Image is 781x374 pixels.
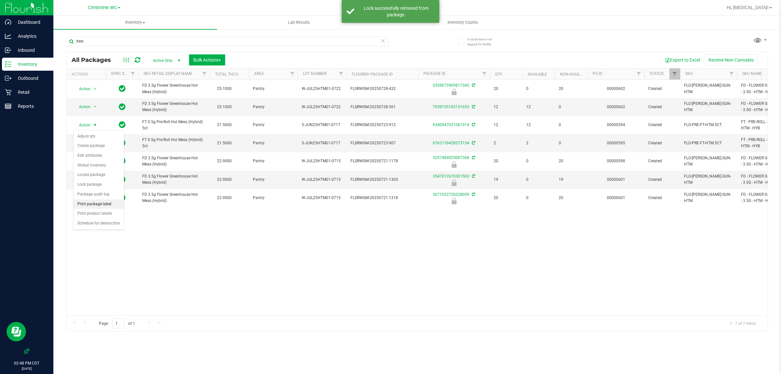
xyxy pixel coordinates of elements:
[433,83,469,88] a: 0359072909817345
[669,68,680,79] a: Filter
[684,173,733,186] span: FLO-[PERSON_NAME]-SUN-HTM
[303,71,326,76] a: Lot Number
[650,71,664,76] a: Status
[214,156,235,166] span: 22.9000
[253,177,294,183] span: Pantry
[302,195,343,201] span: W-JUL25HTM01-0715
[350,158,414,164] span: FLSRWGM-20250721-1178
[5,19,11,25] inline-svg: Dashboard
[74,190,124,199] li: Package audit log
[684,101,733,113] span: FLO-[PERSON_NAME]-SUN-HTM
[74,199,124,209] li: Print package label
[302,122,343,128] span: 5-JUN25HTM01-0717
[471,192,475,197] span: Sync from Compliance System
[648,140,676,146] span: Created
[559,86,583,92] span: 20
[142,192,206,204] span: FD 3.5g Flower Greenhouse Hot Mess (Hybrid)
[423,71,445,76] a: Package ID
[112,318,124,328] input: 1
[11,102,50,110] p: Reports
[648,177,676,183] span: Created
[352,72,393,77] a: Flourish Package ID
[5,89,11,95] inline-svg: Retail
[526,140,551,146] span: 2
[607,195,625,200] a: 00000601
[142,155,206,167] span: FD 3.5g Flower Greenhouse Hot Mess (Hybrid)
[471,122,475,127] span: Sync from Compliance System
[214,138,235,148] span: 21.5000
[253,86,294,92] span: Pantry
[433,141,469,145] a: 6762139428273154
[494,158,518,164] span: 20
[5,61,11,67] inline-svg: Inventory
[726,68,737,79] a: Filter
[279,20,319,25] span: Lab Results
[433,155,469,160] a: 5257484925007368
[3,360,50,366] p: 02:48 PM CDT
[144,71,192,76] a: SKU Retail Display Name
[417,198,491,204] div: Newly Received
[11,32,50,40] p: Analytics
[302,86,343,92] span: W-JUL25HTM01-0722
[417,180,491,186] div: Newly Received
[350,177,414,183] span: FLSRWGM-20250721-1305
[189,54,225,65] button: Bulk Actions
[471,141,475,145] span: Sync from Compliance System
[471,155,475,160] span: Sync from Compliance System
[350,122,414,128] span: FLSRWGM-20250723-912
[494,177,518,183] span: 19
[494,86,518,92] span: 20
[433,174,469,179] a: 3547012670301503
[142,82,206,95] span: FD 3.5g Flower Greenhouse Hot Mess (Hybrid)
[11,74,50,82] p: Outbound
[5,47,11,53] inline-svg: Inbound
[119,120,126,129] span: In Sync
[494,140,518,146] span: 2
[727,5,769,10] span: Hi, [MEDICAL_DATA]!
[526,158,551,164] span: 0
[302,158,343,164] span: W-JUL25HTM01-0715
[439,20,487,25] span: Inventory Counts
[214,175,235,184] span: 22.9000
[142,137,206,149] span: FT 0.5g Pre-Roll Hot Mess (Hybrid) 5ct
[684,140,733,146] span: FLO-PRE-FT-HTM.5CT
[11,88,50,96] p: Retail
[685,71,693,76] a: SKU
[684,82,733,95] span: FLO-[PERSON_NAME]-SUN-HTM
[199,68,210,79] a: Filter
[5,33,11,39] inline-svg: Analytics
[648,122,676,128] span: Created
[193,57,221,63] span: Bulk Actions
[471,105,475,109] span: Sync from Compliance System
[214,84,235,93] span: 25.1000
[74,170,124,180] li: Locate package
[11,60,50,68] p: Inventory
[433,105,469,109] a: 7938155183151653
[559,158,583,164] span: 20
[704,54,758,65] button: Receive Non-Cannabis
[253,195,294,201] span: Pantry
[253,158,294,164] span: Pantry
[684,155,733,167] span: FLO-[PERSON_NAME]-SUN-HTM
[74,151,124,161] li: Edit attributes
[11,46,50,54] p: Inbound
[214,193,235,203] span: 22.9000
[593,71,602,76] a: PO ID
[648,86,676,92] span: Created
[74,209,124,219] li: Print product labels
[607,177,625,182] a: 00000601
[128,68,138,79] a: Filter
[73,121,91,130] span: Action
[302,104,343,110] span: W-JUL25HTM01-0722
[494,104,518,110] span: 12
[350,86,414,92] span: FLSRWGM-20250728-432
[742,71,762,76] a: SKU Name
[88,5,117,10] span: Crestview WC
[53,16,217,29] a: Inventory
[607,122,625,127] a: 00000594
[607,105,625,109] a: 00000602
[494,195,518,201] span: 20
[607,141,625,145] a: 00000595
[91,121,99,130] span: select
[72,72,103,77] div: Actions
